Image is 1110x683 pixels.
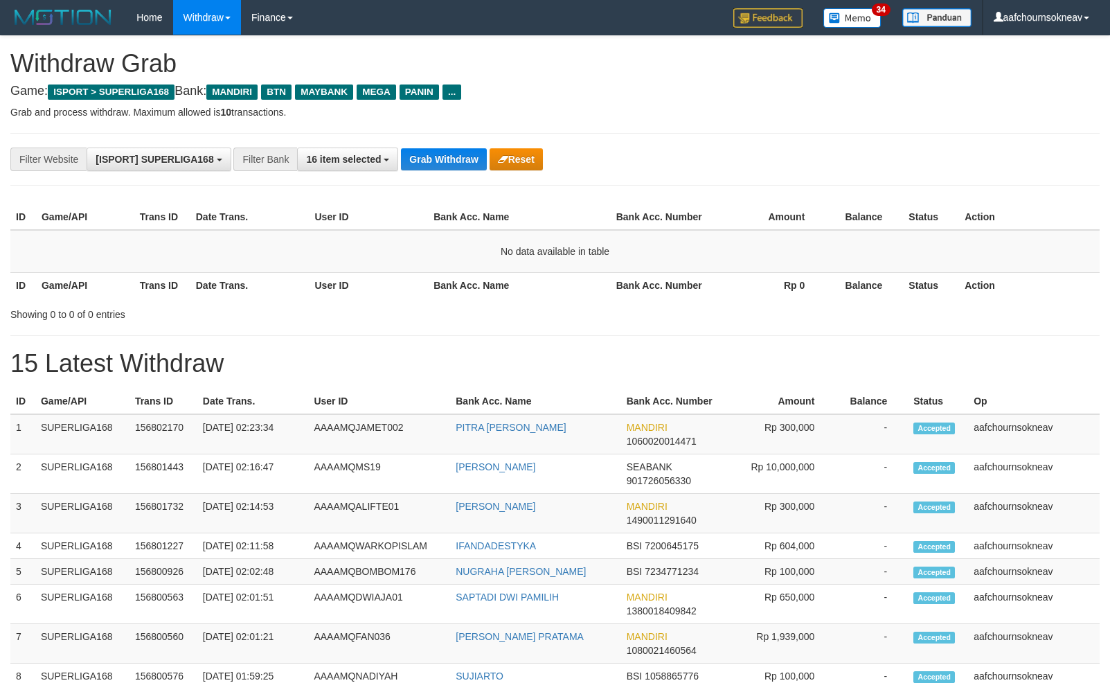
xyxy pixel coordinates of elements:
th: Bank Acc. Name [428,204,611,230]
img: MOTION_logo.png [10,7,116,28]
span: 34 [872,3,890,16]
td: aafchournsokneav [968,585,1100,624]
th: Status [908,389,968,414]
td: 156800563 [129,585,197,624]
span: 16 item selected [306,154,381,165]
td: - [835,454,908,494]
h1: 15 Latest Withdraw [10,350,1100,378]
span: MAYBANK [295,85,353,100]
span: MANDIRI [627,631,668,642]
span: Copy 7200645175 to clipboard [645,540,699,551]
span: Copy 1060020014471 to clipboard [627,436,697,447]
td: [DATE] 02:16:47 [197,454,309,494]
td: AAAAMQMS19 [308,454,450,494]
td: Rp 300,000 [726,414,836,454]
td: Rp 650,000 [726,585,836,624]
th: Trans ID [134,272,190,298]
th: Amount [709,204,826,230]
a: IFANDADESTYKA [456,540,536,551]
td: 156800926 [129,559,197,585]
th: Bank Acc. Name [428,272,611,298]
span: Accepted [913,671,955,683]
td: aafchournsokneav [968,454,1100,494]
th: Op [968,389,1100,414]
td: - [835,494,908,533]
span: MANDIRI [206,85,258,100]
span: Accepted [913,632,955,644]
td: 156802170 [129,414,197,454]
th: Game/API [36,272,134,298]
th: Action [959,272,1100,298]
th: Balance [825,204,903,230]
td: - [835,414,908,454]
td: 156801732 [129,494,197,533]
td: aafchournsokneav [968,533,1100,559]
th: Bank Acc. Name [450,389,620,414]
td: 1 [10,414,35,454]
td: AAAAMQALIFTE01 [308,494,450,533]
span: Accepted [913,462,955,474]
td: 7 [10,624,35,664]
th: Balance [835,389,908,414]
td: AAAAMQDWIAJA01 [308,585,450,624]
div: Showing 0 to 0 of 0 entries [10,302,452,321]
div: Filter Website [10,148,87,171]
th: User ID [308,389,450,414]
td: SUPERLIGA168 [35,494,129,533]
span: MANDIRI [627,501,668,512]
th: Game/API [36,204,134,230]
a: SAPTADI DWI PAMILIH [456,592,559,603]
img: panduan.png [902,8,972,27]
td: 3 [10,494,35,533]
button: 16 item selected [297,148,398,171]
span: [ISPORT] SUPERLIGA168 [96,154,213,165]
td: aafchournsokneav [968,624,1100,664]
th: User ID [309,272,428,298]
th: Bank Acc. Number [611,272,709,298]
td: AAAAMQJAMET002 [308,414,450,454]
th: Bank Acc. Number [621,389,726,414]
td: [DATE] 02:14:53 [197,494,309,533]
td: - [835,585,908,624]
td: SUPERLIGA168 [35,454,129,494]
td: SUPERLIGA168 [35,414,129,454]
span: BSI [627,566,643,577]
span: Copy 7234771234 to clipboard [645,566,699,577]
td: - [835,559,908,585]
td: 5 [10,559,35,585]
span: MANDIRI [627,422,668,433]
td: [DATE] 02:11:58 [197,533,309,559]
th: Bank Acc. Number [611,204,709,230]
td: aafchournsokneav [968,414,1100,454]
button: Reset [490,148,543,170]
th: ID [10,389,35,414]
strong: 10 [220,107,231,118]
th: Trans ID [134,204,190,230]
th: Trans ID [129,389,197,414]
a: SUJIARTO [456,671,503,682]
td: Rp 1,939,000 [726,624,836,664]
button: [ISPORT] SUPERLIGA168 [87,148,231,171]
td: 156801227 [129,533,197,559]
th: Date Trans. [197,389,309,414]
button: Grab Withdraw [401,148,486,170]
td: [DATE] 02:01:51 [197,585,309,624]
div: Filter Bank [233,148,297,171]
th: Amount [726,389,836,414]
td: AAAAMQFAN036 [308,624,450,664]
td: aafchournsokneav [968,494,1100,533]
img: Feedback.jpg [733,8,803,28]
td: [DATE] 02:23:34 [197,414,309,454]
span: ISPORT > SUPERLIGA168 [48,85,174,100]
td: aafchournsokneav [968,559,1100,585]
td: SUPERLIGA168 [35,585,129,624]
td: 4 [10,533,35,559]
a: [PERSON_NAME] [456,501,535,512]
td: AAAAMQBOMBOM176 [308,559,450,585]
td: No data available in table [10,230,1100,273]
td: Rp 100,000 [726,559,836,585]
a: [PERSON_NAME] PRATAMA [456,631,584,642]
th: Status [903,272,959,298]
td: AAAAMQWARKOPISLAM [308,533,450,559]
span: BTN [261,85,292,100]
